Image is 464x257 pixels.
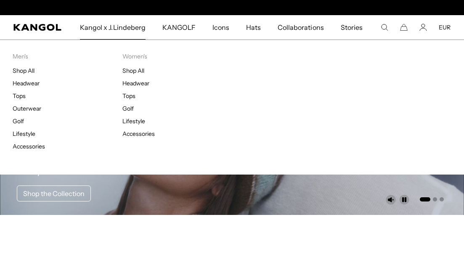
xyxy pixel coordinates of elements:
button: Pause [399,195,409,205]
a: Golf [122,105,134,112]
button: Go to slide 1 [420,197,430,201]
span: Kangol x J.Lindeberg [80,15,146,40]
p: Men's [13,53,122,60]
a: Accessories [122,130,155,138]
a: Kangol x J.Lindeberg [72,15,154,40]
slideshow-component: Announcement bar [146,4,319,11]
a: Tops [122,92,135,100]
a: Account [419,24,427,31]
a: Headwear [13,79,40,87]
a: Tops [13,92,26,100]
a: Headwear [122,79,149,87]
button: Cart [400,24,408,31]
a: Collaborations [269,15,332,40]
p: Women's [122,53,232,60]
a: KANGOLF [154,15,204,40]
a: Stories [332,15,371,40]
span: Hats [246,15,261,40]
a: Lifestyle [122,117,145,125]
a: Hats [238,15,269,40]
a: Shop All [122,67,144,74]
a: Accessories [13,143,45,150]
button: Go to slide 3 [440,197,444,201]
span: Stories [341,15,363,40]
span: Icons [212,15,229,40]
a: Icons [204,15,238,40]
a: Shop All [13,67,34,74]
div: Announcement [146,4,319,11]
a: Shop the Collection [17,185,91,201]
button: Unmute [386,195,396,205]
a: Kangol [13,24,62,31]
summary: Search here [381,24,388,31]
span: KANGOLF [162,15,196,40]
ul: Select a slide to show [419,196,444,202]
button: Go to slide 2 [433,197,437,201]
div: 1 of 2 [146,4,319,11]
button: EUR [439,24,451,31]
a: Golf [13,117,24,125]
a: Lifestyle [13,130,35,138]
a: Outerwear [13,105,41,112]
span: Collaborations [278,15,323,40]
